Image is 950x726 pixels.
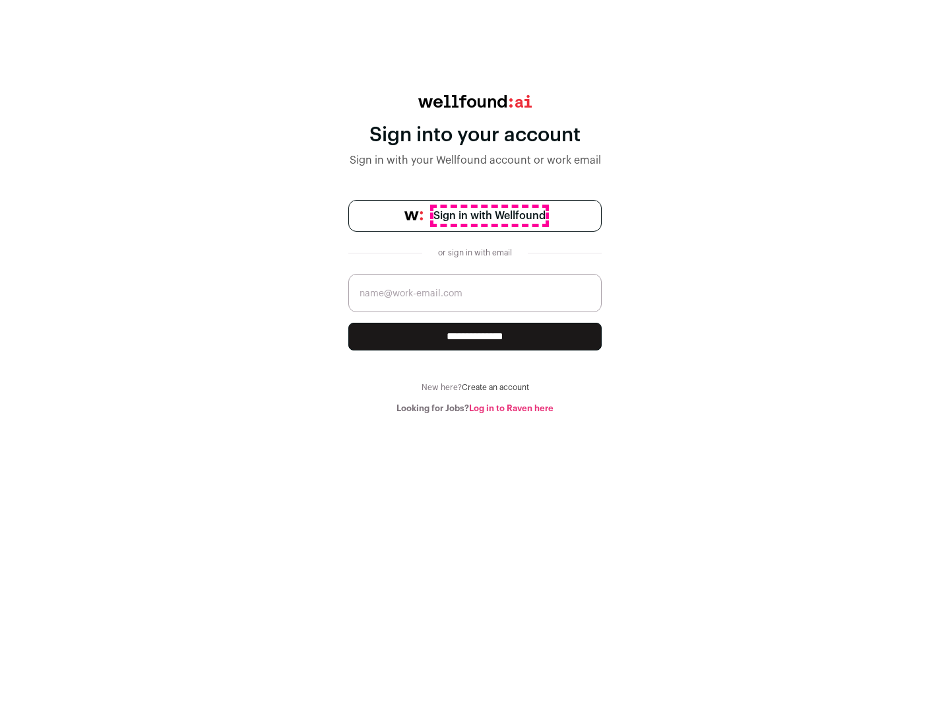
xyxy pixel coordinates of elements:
[418,95,532,108] img: wellfound:ai
[348,152,602,168] div: Sign in with your Wellfound account or work email
[348,200,602,232] a: Sign in with Wellfound
[348,123,602,147] div: Sign into your account
[404,211,423,220] img: wellfound-symbol-flush-black-fb3c872781a75f747ccb3a119075da62bfe97bd399995f84a933054e44a575c4.png
[348,403,602,414] div: Looking for Jobs?
[462,383,529,391] a: Create an account
[348,382,602,393] div: New here?
[433,247,517,258] div: or sign in with email
[433,208,546,224] span: Sign in with Wellfound
[469,404,554,412] a: Log in to Raven here
[348,274,602,312] input: name@work-email.com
